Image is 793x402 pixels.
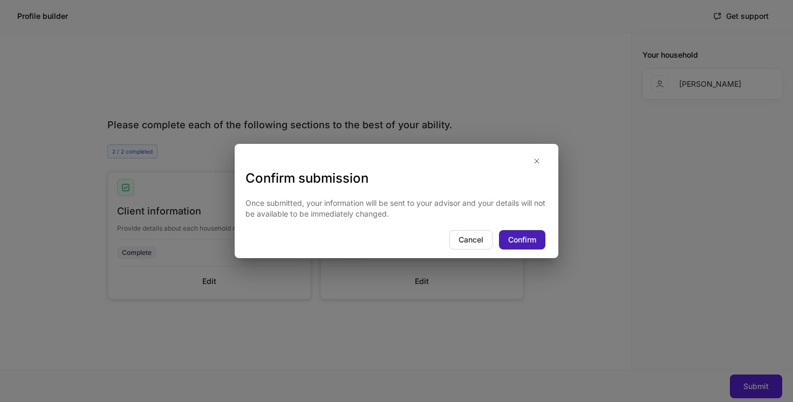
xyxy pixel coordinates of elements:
[508,234,536,245] div: Confirm
[245,170,548,187] h3: Confirm submission
[499,230,545,249] button: Confirm
[245,198,548,219] p: Once submitted, your information will be sent to your advisor and your details will not be availa...
[459,234,483,245] div: Cancel
[449,230,493,249] button: Cancel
